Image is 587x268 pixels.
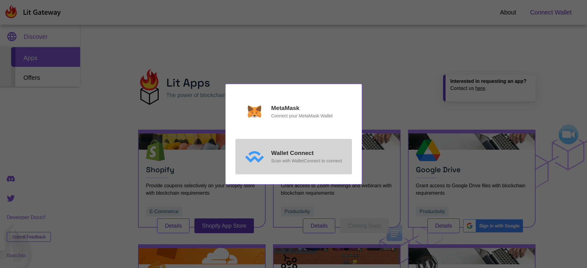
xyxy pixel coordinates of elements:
[271,112,332,119] p: Connect your MetaMask Wallet
[271,104,300,113] p: MetaMask
[271,149,314,158] p: Wallet Connect
[245,150,264,163] img: svg+xml;base64,PHN2ZyBoZWlnaHQ9IjI0NiIgdmlld0JveD0iMCAwIDQwMCAyNDYiIHdpZHRoPSI0MDAiIHhtbG5zPSJodH...
[245,105,264,118] img: svg+xml;base64,PHN2ZyBoZWlnaHQ9IjM1NSIgdmlld0JveD0iMCAwIDM5NyAzNTUiIHdpZHRoPSIzOTciIHhtbG5zPSJodH...
[271,158,342,164] p: Scan with WalletConnect to connect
